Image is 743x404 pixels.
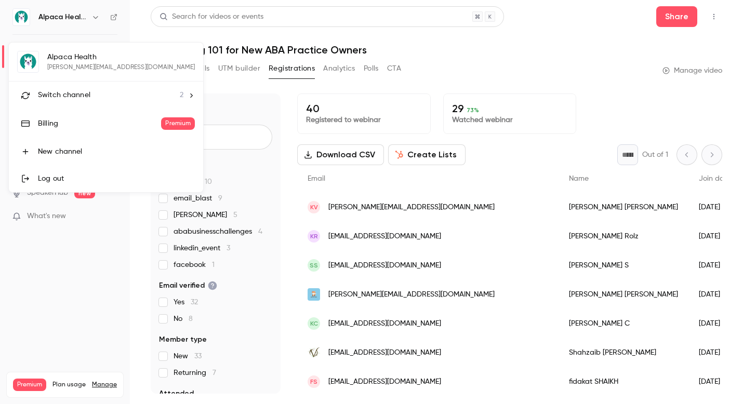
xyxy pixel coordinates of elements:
[38,90,90,101] span: Switch channel
[161,117,195,130] span: Premium
[38,173,195,184] div: Log out
[180,90,183,101] span: 2
[38,118,161,129] div: Billing
[38,146,195,157] div: New channel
